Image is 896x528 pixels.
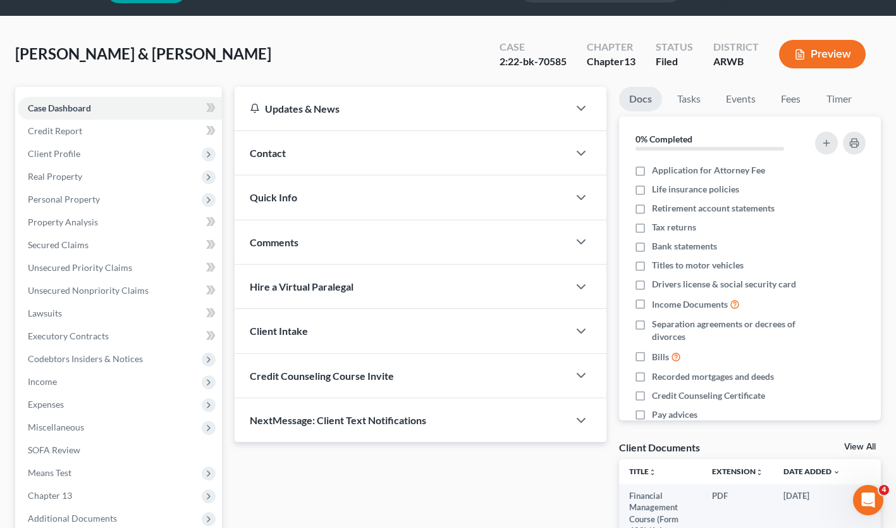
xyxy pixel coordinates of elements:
a: Executory Contracts [18,325,222,348]
span: Hire a Virtual Paralegal [250,280,353,292]
a: Date Added expand_more [783,467,840,476]
a: Fees [771,87,811,111]
span: Bank statements [652,240,717,253]
a: Timer [816,87,862,111]
strong: 0% Completed [635,134,692,144]
span: Drivers license & social security card [652,278,796,291]
iframe: Intercom live chat [853,485,883,515]
a: Tasks [667,87,711,111]
a: Titleunfold_more [629,467,656,476]
span: [PERSON_NAME] & [PERSON_NAME] [15,44,271,63]
span: Unsecured Nonpriority Claims [28,285,149,296]
div: Status [656,40,693,54]
a: Docs [619,87,662,111]
i: unfold_more [649,468,656,476]
span: Personal Property [28,194,100,204]
div: District [713,40,759,54]
span: Secured Claims [28,239,89,250]
span: Recorded mortgages and deeds [652,370,774,383]
span: Chapter 13 [28,490,72,501]
span: Real Property [28,171,82,182]
span: Application for Attorney Fee [652,164,765,177]
i: expand_more [833,468,840,476]
a: Events [716,87,766,111]
span: SOFA Review [28,444,80,455]
a: Lawsuits [18,302,222,325]
span: 13 [624,55,635,67]
i: unfold_more [756,468,763,476]
span: Quick Info [250,191,297,203]
span: Contact [250,147,286,159]
span: Life insurance policies [652,183,739,196]
a: Extensionunfold_more [712,467,763,476]
span: Credit Counseling Certificate [652,389,765,402]
a: SOFA Review [18,439,222,462]
div: Client Documents [619,441,700,454]
a: Unsecured Priority Claims [18,256,222,279]
span: Tax returns [652,221,696,234]
span: Income Documents [652,298,728,311]
span: Credit Counseling Course Invite [250,370,394,382]
span: Separation agreements or decrees of divorces [652,318,805,343]
div: 2:22-bk-70585 [500,54,567,69]
span: Unsecured Priority Claims [28,262,132,273]
div: Chapter [587,54,635,69]
a: Property Analysis [18,211,222,234]
span: Property Analysis [28,217,98,227]
a: View All [844,443,876,451]
span: Means Test [28,467,71,478]
span: Client Profile [28,148,80,159]
span: Bills [652,351,669,363]
span: Codebtors Insiders & Notices [28,353,143,364]
span: Titles to motor vehicles [652,259,744,272]
span: Additional Documents [28,513,117,524]
a: Credit Report [18,120,222,142]
span: Case Dashboard [28,103,91,113]
span: Income [28,376,57,387]
a: Case Dashboard [18,97,222,120]
div: ARWB [713,54,759,69]
span: Miscellaneous [28,422,84,432]
span: Retirement account statements [652,202,775,215]
div: Chapter [587,40,635,54]
span: Expenses [28,399,64,410]
div: Filed [656,54,693,69]
div: Updates & News [250,102,553,115]
span: Client Intake [250,325,308,337]
button: Preview [779,40,866,68]
span: Executory Contracts [28,330,109,341]
a: Unsecured Nonpriority Claims [18,279,222,302]
a: Secured Claims [18,234,222,256]
span: Pay advices [652,408,697,421]
span: 4 [879,485,889,495]
div: Case [500,40,567,54]
span: Comments [250,236,298,248]
span: Lawsuits [28,308,62,318]
span: NextMessage: Client Text Notifications [250,414,426,426]
span: Credit Report [28,125,82,136]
